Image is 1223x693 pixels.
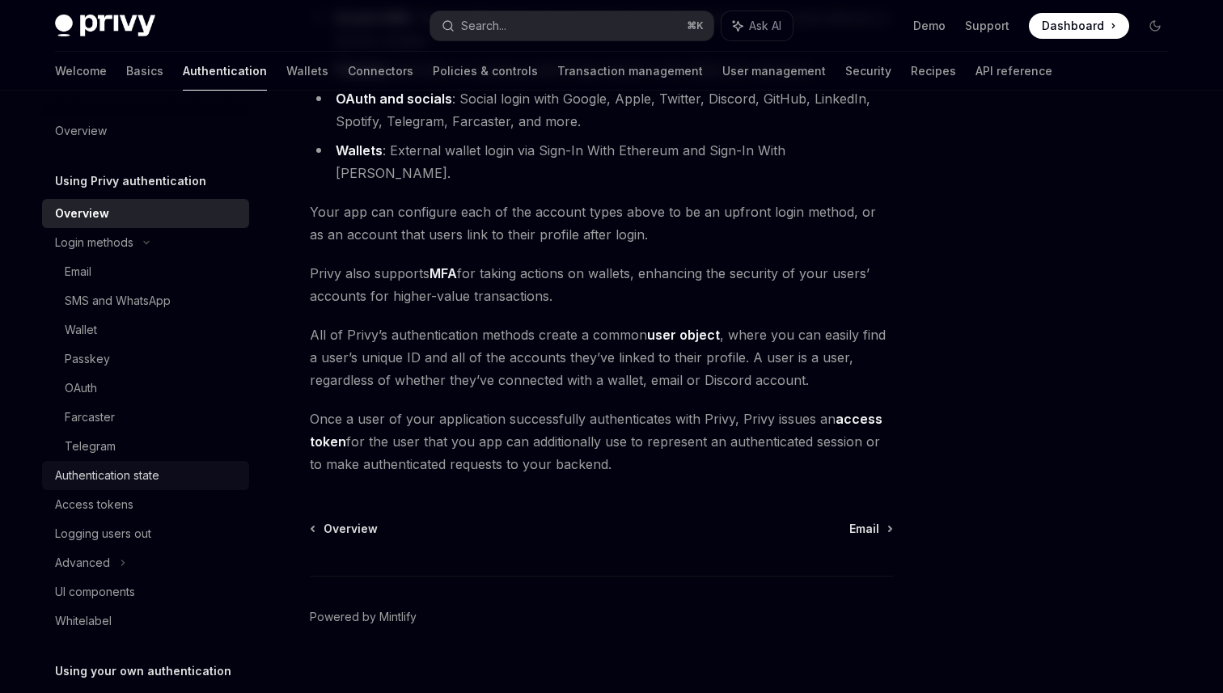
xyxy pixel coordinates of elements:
[311,521,378,537] a: Overview
[722,11,793,40] button: Ask AI
[911,52,956,91] a: Recipes
[849,521,879,537] span: Email
[310,262,893,307] span: Privy also supports for taking actions on wallets, enhancing the security of your users’ accounts...
[55,524,151,543] div: Logging users out
[310,201,893,246] span: Your app can configure each of the account types above to be an upfront login method, or as an ac...
[42,577,249,606] a: UI components
[324,521,378,537] span: Overview
[65,437,116,456] div: Telegram
[348,52,413,91] a: Connectors
[286,52,328,91] a: Wallets
[310,323,893,391] span: All of Privy’s authentication methods create a common , where you can easily find a user’s unique...
[310,609,417,625] a: Powered by Mintlify
[55,466,159,485] div: Authentication state
[55,233,133,252] div: Login methods
[310,87,893,133] li: : Social login with Google, Apple, Twitter, Discord, GitHub, LinkedIn, Spotify, Telegram, Farcast...
[42,257,249,286] a: Email
[1142,13,1168,39] button: Toggle dark mode
[913,18,946,34] a: Demo
[65,262,91,281] div: Email
[65,408,115,427] div: Farcaster
[336,142,383,159] a: Wallets
[65,320,97,340] div: Wallet
[55,582,135,602] div: UI components
[42,606,249,636] a: Whitelabel
[336,91,452,108] a: OAuth and socials
[55,495,133,514] div: Access tokens
[433,52,538,91] a: Policies & controls
[55,121,107,141] div: Overview
[42,490,249,519] a: Access tokens
[310,139,893,184] li: : External wallet login via Sign-In With Ethereum and Sign-In With [PERSON_NAME].
[845,52,891,91] a: Security
[55,611,112,631] div: Whitelabel
[65,349,110,369] div: Passkey
[42,286,249,315] a: SMS and WhatsApp
[1029,13,1129,39] a: Dashboard
[965,18,1009,34] a: Support
[310,408,893,475] span: Once a user of your application successfully authenticates with Privy, Privy issues an for the us...
[55,52,107,91] a: Welcome
[55,15,155,37] img: dark logo
[722,52,826,91] a: User management
[55,661,231,681] h5: Using your own authentication
[42,461,249,490] a: Authentication state
[461,16,506,36] div: Search...
[849,521,891,537] a: Email
[749,18,781,34] span: Ask AI
[557,52,703,91] a: Transaction management
[42,344,249,374] a: Passkey
[430,11,713,40] button: Search...⌘K
[183,52,267,91] a: Authentication
[42,116,249,146] a: Overview
[42,199,249,228] a: Overview
[430,265,457,282] a: MFA
[126,52,163,91] a: Basics
[65,378,97,398] div: OAuth
[687,19,704,32] span: ⌘ K
[1042,18,1104,34] span: Dashboard
[42,315,249,344] a: Wallet
[65,291,171,311] div: SMS and WhatsApp
[42,403,249,432] a: Farcaster
[55,553,110,573] div: Advanced
[975,52,1052,91] a: API reference
[42,432,249,461] a: Telegram
[55,171,206,191] h5: Using Privy authentication
[42,519,249,548] a: Logging users out
[42,374,249,403] a: OAuth
[55,204,109,223] div: Overview
[647,327,720,344] a: user object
